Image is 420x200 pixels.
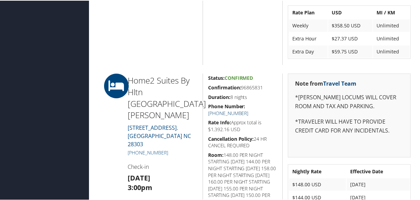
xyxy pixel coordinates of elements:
span: Confirmed [225,74,253,80]
td: $27.37 USD [328,32,372,44]
h5: Approx total is $1,392.16 USD [208,118,278,132]
td: Extra Hour [289,32,328,44]
th: Rate Plan [289,6,328,18]
a: [PHONE_NUMBER] [208,109,249,116]
td: Extra Day [289,45,328,57]
td: $148.00 USD [289,178,346,190]
p: *[PERSON_NAME] LOCUMS WILL COVER ROOM AND TAX AND PARKING. [295,92,404,110]
td: $358.50 USD [328,19,372,31]
td: Unlimited [373,19,410,31]
h4: Check-in [128,162,198,170]
h5: 96865831 [208,84,278,90]
strong: Confirmation: [208,84,241,90]
th: Nightly Rate [289,165,346,177]
td: Weekly [289,19,328,31]
strong: Phone Number: [208,102,245,109]
a: [PHONE_NUMBER] [128,149,168,155]
h5: 24 HR CANCEL REQUIRED [208,135,278,148]
th: MI / KM [373,6,410,18]
strong: [DATE] [128,173,150,182]
strong: Status: [208,74,225,80]
h5: 8 nights [208,93,278,100]
th: USD [328,6,372,18]
strong: Duration: [208,93,230,100]
td: Unlimited [373,45,410,57]
a: [STREET_ADDRESS].[GEOGRAPHIC_DATA] NC 28303 [128,123,191,147]
td: $59.75 USD [328,45,372,57]
td: Unlimited [373,32,410,44]
th: Effective Date [347,165,410,177]
p: *TRAVELER WILL HAVE TO PROVIDE CREDIT CARD FOR ANY INCIDENTALS. [295,117,404,134]
strong: 3:00pm [128,182,152,191]
h2: Home2 Suites By Hltn [GEOGRAPHIC_DATA][PERSON_NAME] [128,74,198,120]
strong: Room: [208,151,224,158]
td: [DATE] [347,178,410,190]
a: Travel Team [323,79,356,87]
strong: Note from [295,79,356,87]
strong: Rate Info: [208,118,231,125]
strong: Cancellation Policy: [208,135,254,141]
